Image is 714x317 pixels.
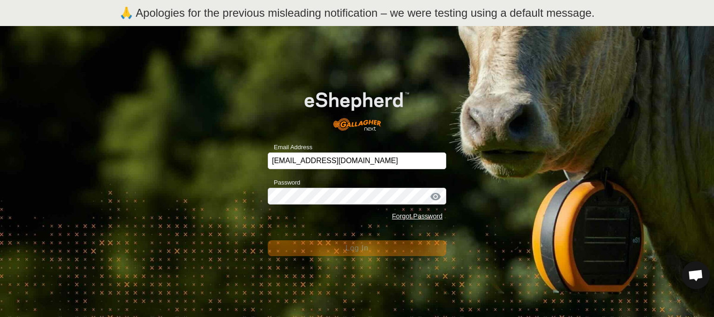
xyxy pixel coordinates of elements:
label: Password [268,178,300,187]
img: E-shepherd Logo [285,77,428,138]
button: Log In [268,240,446,256]
label: Email Address [268,143,312,152]
p: 🙏 Apologies for the previous misleading notification – we were testing using a default message. [119,5,595,21]
a: Forgot Password [392,212,443,220]
input: Email Address [268,152,446,169]
div: Open chat [682,261,710,289]
span: Log In [345,244,368,252]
